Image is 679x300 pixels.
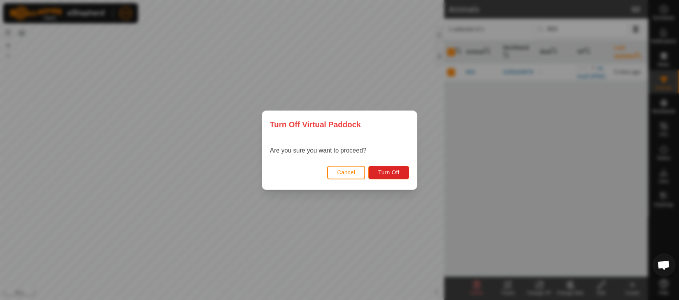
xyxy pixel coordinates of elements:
[270,119,361,130] span: Turn Off Virtual Paddock
[337,169,355,175] span: Cancel
[368,165,409,179] button: Turn Off
[652,253,675,277] div: Open chat
[327,165,366,179] button: Cancel
[270,146,366,155] p: Are you sure you want to proceed?
[378,169,399,175] span: Turn Off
